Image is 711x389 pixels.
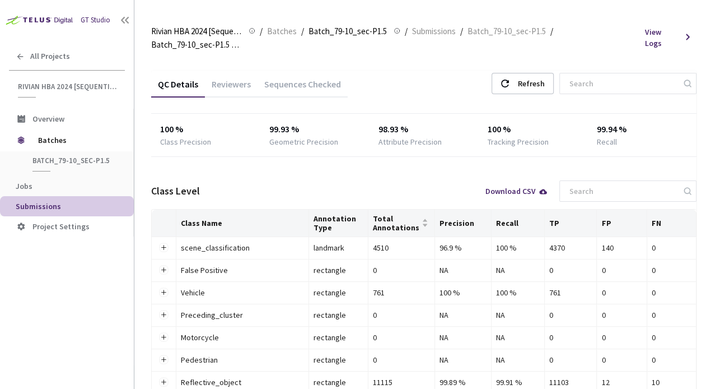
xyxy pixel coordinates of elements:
div: 140 [601,242,642,254]
div: 0 [652,309,691,321]
div: False Positive [181,264,304,276]
div: Reflective_object [181,376,304,388]
div: Preceding_cluster [181,309,304,321]
div: 761 [373,286,430,299]
button: Expand row [159,288,168,297]
span: Batches [38,129,115,151]
div: 99.89 % [439,376,487,388]
div: Motorcycle [181,331,304,344]
div: Pedestrian [181,354,304,366]
a: Submissions [410,25,458,37]
div: 761 [549,286,592,299]
span: Project Settings [32,221,90,231]
div: 0 [652,242,691,254]
div: Sequences Checked [258,78,348,98]
div: Geometric Precision [269,136,338,147]
span: Overview [32,114,64,124]
span: Rivian HBA 2024 [Sequential] [18,82,118,91]
button: Expand row [159,243,168,252]
a: Batches [265,25,299,37]
div: 0 [601,264,642,276]
th: Annotation Type [309,210,368,237]
th: Total Annotations [368,210,435,237]
div: 0 [652,331,691,344]
button: Expand row [159,378,168,387]
div: scene_classification [181,242,304,254]
div: Class Precision [160,136,211,147]
li: / [550,25,553,38]
div: rectangle [314,331,363,344]
div: 0 [373,309,430,321]
div: 0 [549,264,592,276]
th: FP [597,210,647,237]
span: Batch_79-10_sec-P1.5 [308,25,387,38]
div: NA [496,264,540,276]
button: Expand row [159,311,168,319]
div: 0 [652,354,691,366]
div: Refresh [517,73,544,94]
button: Expand row [159,333,168,342]
div: NA [439,264,487,276]
div: 99.91 % [496,376,540,388]
div: 0 [549,309,592,321]
span: All Projects [30,52,70,61]
div: Download CSV [485,187,548,195]
div: 11115 [373,376,430,388]
div: 0 [549,354,592,366]
button: Expand row [159,355,168,364]
div: 10 [652,376,691,388]
input: Search [563,73,682,94]
div: 0 [373,264,430,276]
div: rectangle [314,286,363,299]
div: 12 [601,376,642,388]
div: Reviewers [205,78,258,98]
div: Vehicle [181,286,304,299]
div: 0 [652,264,691,276]
div: 96.9 % [439,242,487,254]
div: 0 [652,286,691,299]
span: Batches [267,25,297,38]
div: 0 [601,331,642,344]
span: Batch_79-10_sec-P1.5 QC - [DATE] [151,38,242,52]
div: 100 % [439,286,487,299]
div: 0 [549,331,592,344]
span: Submissions [412,25,456,38]
span: Total Annotations [373,214,419,232]
div: 11103 [549,376,592,388]
span: Rivian HBA 2024 [Sequential] [151,25,242,38]
li: / [260,25,263,38]
th: Precision [435,210,492,237]
div: 0 [373,331,430,344]
th: FN [647,210,696,237]
div: NA [496,354,540,366]
div: 100 % [496,286,540,299]
li: / [405,25,408,38]
button: Expand row [159,266,168,275]
div: 100 % [488,123,578,136]
th: Class Name [176,210,309,237]
div: NA [439,309,487,321]
div: Class Level [151,184,200,198]
div: rectangle [314,354,363,366]
div: 0 [601,286,642,299]
th: Recall [492,210,545,237]
span: View Logs [645,26,679,49]
div: Tracking Precision [488,136,549,147]
div: 98.93 % [378,123,469,136]
div: rectangle [314,376,363,388]
div: NA [439,354,487,366]
span: Batch_79-10_sec-P1.5 [467,25,546,38]
div: 100 % [160,123,251,136]
div: NA [496,331,540,344]
input: Search [563,181,682,201]
div: 0 [601,309,642,321]
li: / [460,25,463,38]
span: Submissions [16,201,61,211]
div: NA [439,331,487,344]
div: 99.93 % [269,123,360,136]
div: NA [496,309,540,321]
div: landmark [314,242,363,254]
th: TP [545,210,597,237]
div: 0 [601,354,642,366]
div: 99.94 % [596,123,687,136]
